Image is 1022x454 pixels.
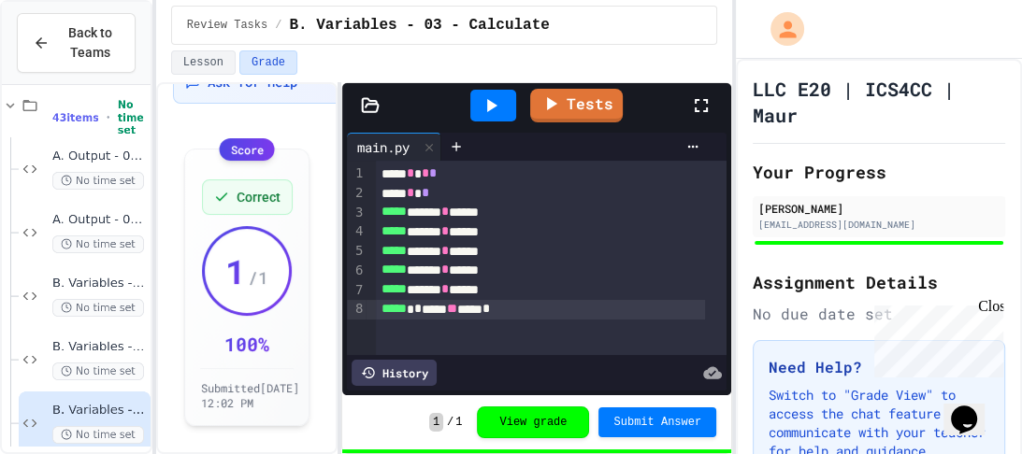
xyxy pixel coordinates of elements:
span: Review Tasks [187,18,267,33]
span: Back to Teams [61,23,120,63]
span: 1 [429,413,443,432]
span: B. Variables - 03 - Calculate [289,14,549,36]
button: Lesson [171,50,236,75]
span: Submitted [DATE] 12:02 PM [201,380,299,410]
span: / 1 [248,264,268,291]
h1: LLC E20 | ICS4CC | Maur [753,76,1005,128]
span: 1 [455,415,462,430]
iframe: chat widget [943,379,1003,435]
div: 8 [347,300,366,319]
div: 4 [347,222,366,242]
button: Grade [239,50,297,75]
button: View grade [477,406,589,438]
span: Submit Answer [613,415,701,430]
div: 3 [347,204,366,223]
div: 2 [347,184,366,204]
div: No due date set [753,303,1005,325]
a: Tests [530,89,623,122]
span: 1 [225,252,246,290]
button: Submit Answer [598,407,716,437]
button: Back to Teams [17,13,136,73]
iframe: chat widget [867,298,1003,377]
div: History [352,360,437,386]
div: 1 [347,164,366,184]
span: Correct [237,188,281,206]
div: 100 % [224,331,269,357]
h2: Assignment Details [753,269,1005,295]
div: Score [220,138,275,161]
div: 6 [347,262,366,281]
h3: Need Help? [769,356,989,378]
span: / [447,415,453,430]
div: 7 [347,281,366,301]
h2: Your Progress [753,159,1005,185]
span: / [275,18,281,33]
div: [EMAIL_ADDRESS][DOMAIN_NAME] [758,218,1000,232]
div: My Account [751,7,809,50]
div: Chat with us now!Close [7,7,129,119]
div: main.py [347,137,418,157]
div: [PERSON_NAME] [758,200,1000,217]
div: 5 [347,242,366,262]
div: main.py [347,133,441,161]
